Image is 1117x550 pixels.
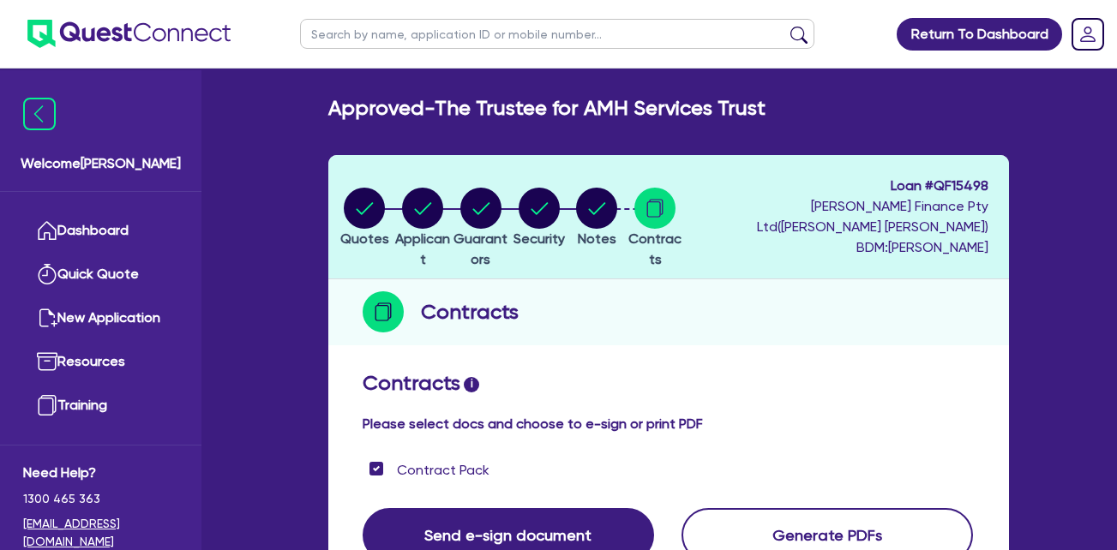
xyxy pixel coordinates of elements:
a: Return To Dashboard [897,18,1062,51]
span: 1300 465 363 [23,490,178,508]
a: Dashboard [23,209,178,253]
span: Need Help? [23,463,178,483]
h2: Contracts [421,296,519,327]
a: Dropdown toggle [1066,12,1110,57]
a: New Application [23,296,178,340]
h2: Contracts [363,371,975,396]
img: quick-quote [37,264,57,284]
a: Training [23,384,178,427]
button: Security [513,187,566,250]
img: step-icon [363,291,404,332]
span: Loan # QF15498 [688,176,988,196]
button: Notes [575,187,618,250]
a: Quick Quote [23,253,178,296]
span: Security [513,230,565,247]
span: BDM: [PERSON_NAME] [688,237,988,258]
h2: Approved - The Trustee for AMH Services Trust [328,96,766,121]
button: Guarantors [452,187,510,271]
img: new-application [37,308,57,328]
a: Resources [23,340,178,384]
span: Guarantors [453,230,507,267]
input: Search by name, application ID or mobile number... [300,19,814,49]
h4: Please select docs and choose to e-sign or print PDF [363,415,975,432]
span: Applicant [395,230,450,267]
label: Contract Pack [397,460,489,481]
span: Quotes [340,230,389,247]
span: Notes [578,230,616,247]
img: resources [37,351,57,372]
span: i [464,377,479,392]
img: training [37,395,57,415]
button: Applicant [393,187,452,271]
span: [PERSON_NAME] Finance Pty Ltd ( [PERSON_NAME] [PERSON_NAME] ) [757,198,988,235]
img: quest-connect-logo-blue [27,20,231,48]
img: icon-menu-close [23,98,56,130]
button: Contracts [626,187,684,271]
span: Welcome [PERSON_NAME] [21,153,181,174]
span: Contracts [628,230,682,267]
button: Quotes [339,187,390,250]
